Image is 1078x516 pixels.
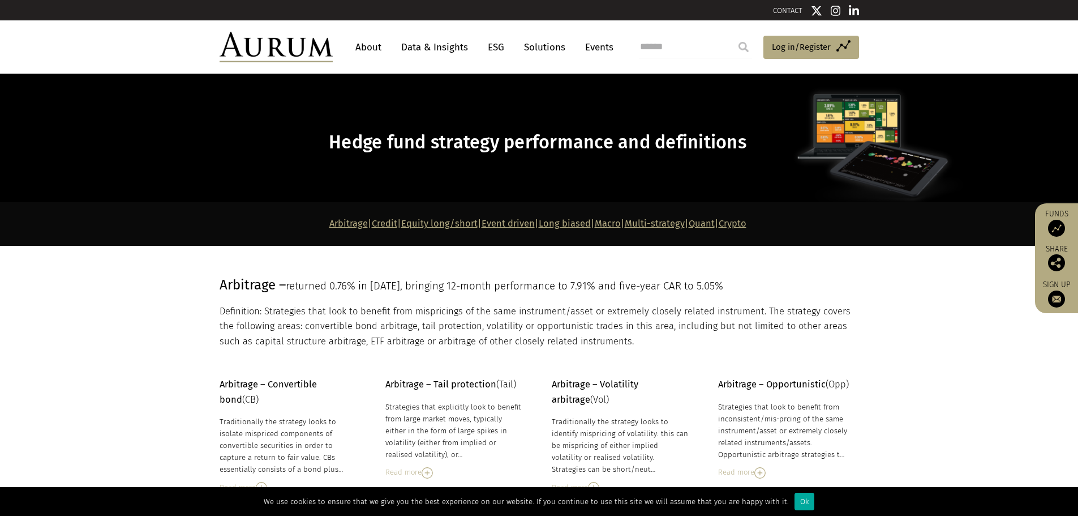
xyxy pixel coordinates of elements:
[773,6,802,15] a: CONTACT
[719,218,746,229] a: Crypto
[718,377,856,392] p: (Opp)
[552,416,690,476] div: Traditionally the strategy looks to identify mispricing of volatility: this can be mispricing of ...
[732,36,755,58] input: Submit
[588,482,599,493] img: Read More
[385,379,496,390] strong: Arbitrage – Tail protection
[794,493,814,510] div: Ok
[552,379,638,404] strong: Arbitrage – Volatility arbitrage
[1048,254,1065,271] img: Share this post
[1041,245,1072,271] div: Share
[1048,220,1065,237] img: Access Funds
[220,481,358,494] div: Read more
[718,379,826,390] strong: Arbitrage – Opportunistic
[552,481,690,494] div: Read more
[385,401,523,461] div: Strategies that explicitly look to benefit from large market moves, typically either in the form ...
[385,466,523,479] div: Read more
[396,37,474,58] a: Data & Insights
[539,218,591,229] a: Long biased
[372,218,397,229] a: Credit
[718,401,856,461] div: Strategies that look to benefit from inconsistent/mis-prcing of the same instrument/asset or extr...
[220,379,317,404] strong: Arbitrage – Convertible bond
[552,377,690,407] p: (Vol)
[401,218,478,229] a: Equity long/short
[220,277,286,293] span: Arbitrage –
[329,218,368,229] a: Arbitrage
[385,379,516,390] span: (Tail)
[689,218,715,229] a: Quant
[811,5,822,16] img: Twitter icon
[595,218,621,229] a: Macro
[625,218,685,229] a: Multi-strategy
[329,218,746,229] strong: | | | | | | | |
[831,5,841,16] img: Instagram icon
[422,467,433,479] img: Read More
[286,280,723,292] span: returned 0.76% in [DATE], bringing 12-month performance to 7.91% and five-year CAR to 5.05%
[718,466,856,479] div: Read more
[220,416,358,476] div: Traditionally the strategy looks to isolate mispriced components of convertible securities in ord...
[482,37,510,58] a: ESG
[256,482,267,493] img: Read More
[1041,280,1072,308] a: Sign up
[849,5,859,16] img: Linkedin icon
[482,218,535,229] a: Event driven
[772,40,831,54] span: Log in/Register
[754,467,766,479] img: Read More
[518,37,571,58] a: Solutions
[579,37,613,58] a: Events
[220,379,317,404] span: (CB)
[220,304,856,349] p: Definition: Strategies that look to benefit from mispricings of the same instrument/asset or extr...
[220,32,333,62] img: Aurum
[329,131,746,153] span: Hedge fund strategy performance and definitions
[1041,209,1072,237] a: Funds
[1048,291,1065,308] img: Sign up to our newsletter
[763,36,859,59] a: Log in/Register
[350,37,387,58] a: About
